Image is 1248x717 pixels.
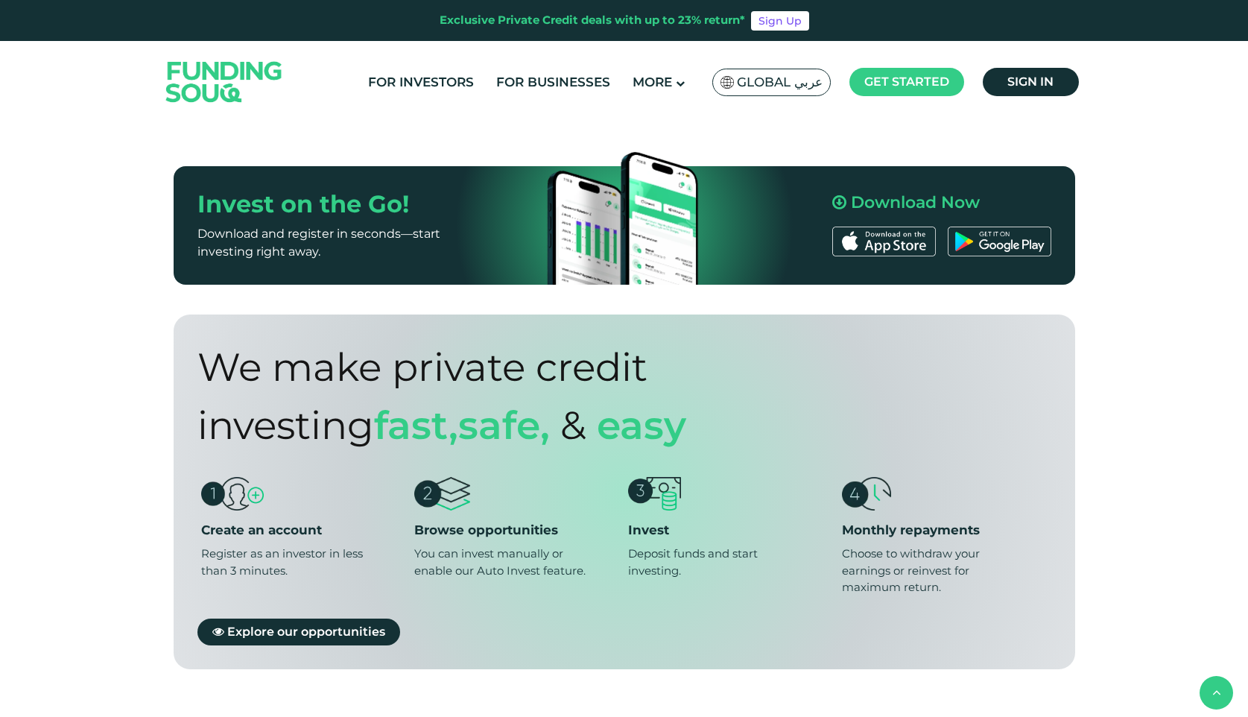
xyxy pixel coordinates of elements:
[983,68,1079,96] a: Sign in
[201,522,406,538] div: Create an account
[440,12,745,29] div: Exclusive Private Credit deals with up to 23% return*
[201,477,265,511] img: create-account
[201,546,376,579] div: Register as an investor in less than 3 minutes.
[842,546,1016,596] div: Choose to withdraw your earnings or reinvest for maximum return.
[197,189,409,218] span: Invest on the Go!
[535,130,714,309] img: Mobile App
[633,75,672,89] span: More
[197,338,966,455] div: We make private credit investing
[628,477,681,511] img: invest-money
[414,522,619,538] div: Browse opportunities
[720,76,734,89] img: SA Flag
[842,522,1047,538] div: Monthly repayments
[851,192,980,212] span: Download Now
[227,624,385,638] span: Explore our opportunities
[628,546,802,579] div: Deposit funds and start investing.
[414,546,589,579] div: You can invest manually or enable our Auto Invest feature.
[374,402,458,449] span: Fast,
[751,11,809,31] a: Sign Up
[597,402,686,449] span: Easy
[560,402,586,449] span: &
[414,477,470,511] img: browse-opportunities
[948,227,1051,256] img: Google Play
[364,70,478,95] a: For Investors
[842,477,890,511] img: monthly-repayments
[628,522,833,538] div: Invest
[832,227,936,256] img: App Store
[737,74,823,91] span: Global عربي
[197,618,400,645] a: Explore our opportunities
[1007,75,1054,89] span: Sign in
[1200,676,1233,710] button: back
[864,75,949,89] span: Get started
[492,70,614,95] a: For Businesses
[151,44,297,119] img: Logo
[197,225,492,261] p: Download and register in seconds—start investing right away.
[458,402,550,449] span: safe,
